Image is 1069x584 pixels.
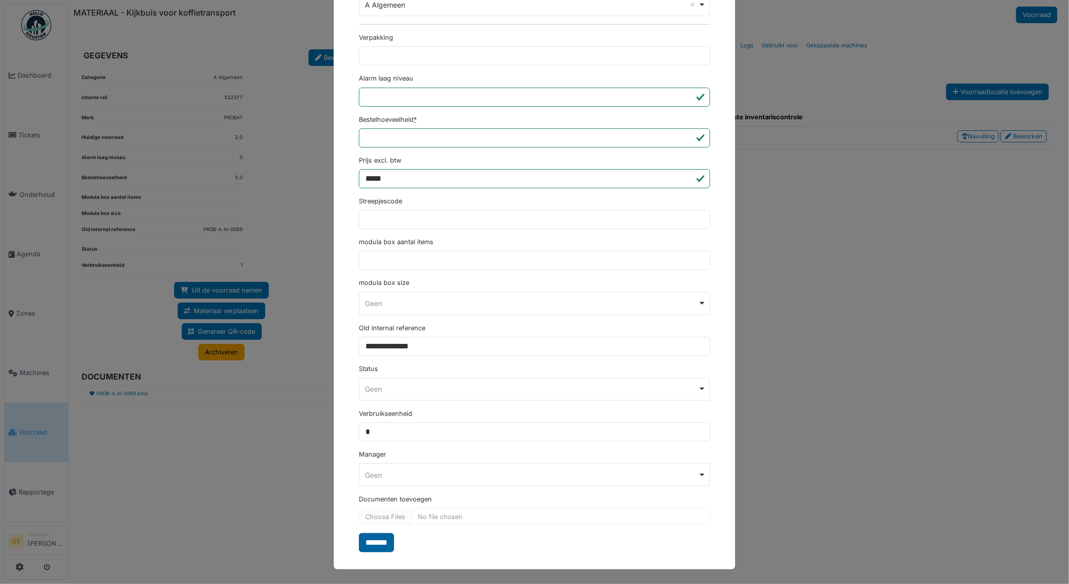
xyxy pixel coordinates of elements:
[359,450,386,459] label: Manager
[359,364,378,374] label: Status
[359,278,409,287] label: modula box size
[359,409,412,418] label: Verbruikseenheid
[359,237,433,247] label: modula box aantal items
[359,494,432,504] label: Documenten toevoegen
[359,323,425,333] label: Old internal reference
[365,384,698,394] div: Geen
[359,156,401,165] label: Prijs excl. btw
[359,74,413,83] label: Alarm laag niveau
[365,470,698,480] div: Geen
[359,115,417,124] label: Bestelhoeveelheid
[359,33,393,42] label: Verpakking
[359,196,402,206] label: Streepjescode
[365,298,698,309] div: Geen
[414,116,417,123] abbr: Verplicht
